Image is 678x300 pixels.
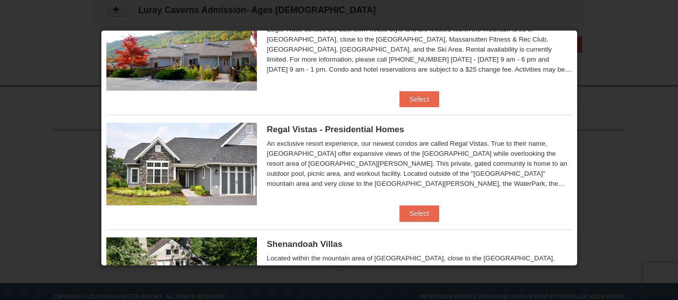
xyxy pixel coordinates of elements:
[267,239,343,249] span: Shenandoah Villas
[267,25,572,75] div: Eagle Trace condos are built town-house style and are located within the mountain area of [GEOGRA...
[267,139,572,189] div: An exclusive resort experience, our newest condos are called Regal Vistas. True to their name, [G...
[106,123,257,205] img: 19218991-1-902409a9.jpg
[399,205,439,221] button: Select
[106,9,257,91] img: 19218983-1-9b289e55.jpg
[399,91,439,107] button: Select
[267,125,404,134] span: Regal Vistas - Presidential Homes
